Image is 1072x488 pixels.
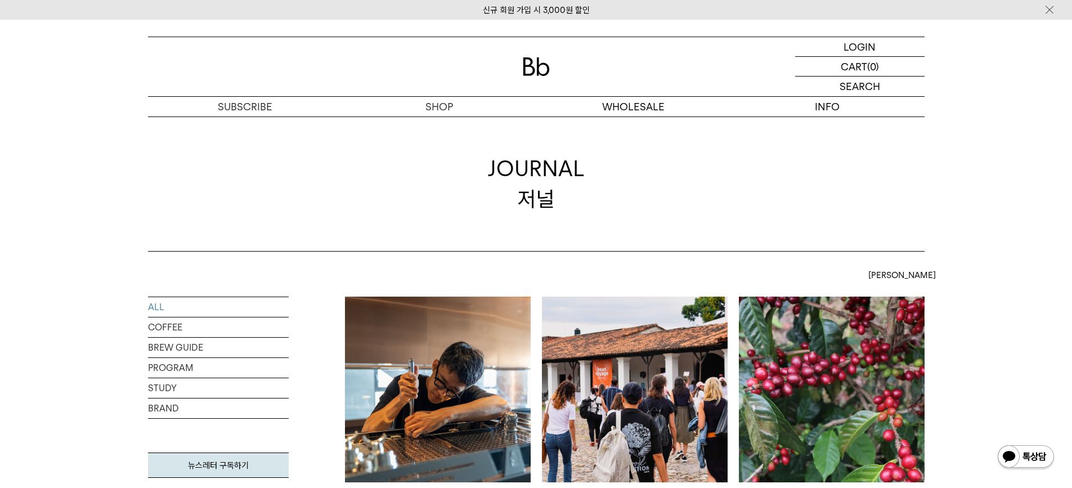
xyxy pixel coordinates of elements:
a: LOGIN [795,37,925,57]
p: (0) [867,57,879,76]
a: SUBSCRIBE [148,97,342,117]
a: STUDY [148,378,289,398]
a: CART (0) [795,57,925,77]
p: WHOLESALE [536,97,730,117]
p: INFO [730,97,925,117]
a: 뉴스레터 구독하기 [148,453,289,478]
span: [PERSON_NAME] [868,268,936,282]
img: 좋은 추출이란B2B 컨설팅 팀장 어스와 나눈 대화 [345,297,531,482]
a: BRAND [148,399,289,418]
p: SEARCH [840,77,880,96]
a: COFFEE [148,317,289,337]
img: 꿈을 현실로 만드는 일빈보야지 탁승희 대표 인터뷰 [542,297,728,482]
a: 신규 회원 가입 시 3,000원 할인 [483,5,590,15]
div: JOURNAL 저널 [488,154,585,213]
img: 로고 [523,57,550,76]
p: CART [841,57,867,76]
img: 카카오톡 채널 1:1 채팅 버튼 [997,444,1055,471]
p: LOGIN [844,37,876,56]
a: PROGRAM [148,358,289,378]
img: 어디의 커피도 아닌 '파카마라'엘살바도르에서 피어난 고유한 향미 [739,297,925,482]
a: ALL [148,297,289,317]
a: BREW GUIDE [148,338,289,357]
a: SHOP [342,97,536,117]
